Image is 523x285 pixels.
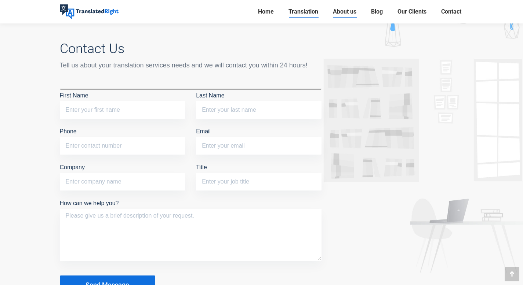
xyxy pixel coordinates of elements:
[60,128,185,149] label: Phone
[60,209,322,261] textarea: How can we help you?
[441,8,461,15] span: Contact
[286,7,320,17] a: Translation
[369,7,385,17] a: Blog
[256,7,276,17] a: Home
[60,60,322,70] div: Tell us about your translation services needs and we will contact you within 24 hours!
[60,92,185,113] label: First Name
[331,7,359,17] a: About us
[60,200,322,217] label: How can we help you?
[60,137,185,155] input: Phone
[288,8,318,15] span: Translation
[196,164,322,185] label: Title
[439,7,464,17] a: Contact
[60,41,322,56] h3: Contact Us
[196,101,322,119] input: Last Name
[60,4,119,19] img: Translated Right
[60,173,185,190] input: Company
[60,164,185,185] label: Company
[371,8,383,15] span: Blog
[196,128,322,149] label: Email
[258,8,274,15] span: Home
[196,173,322,190] input: Title
[196,137,322,155] input: Email
[60,101,185,119] input: First Name
[333,8,356,15] span: About us
[196,92,322,113] label: Last Name
[395,7,429,17] a: Our Clients
[397,8,426,15] span: Our Clients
